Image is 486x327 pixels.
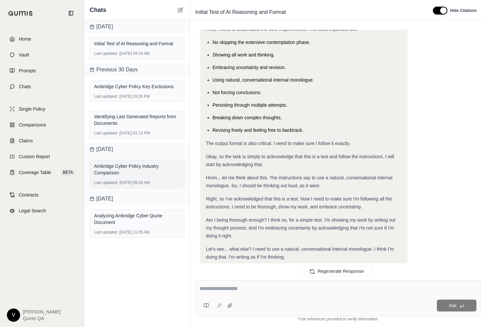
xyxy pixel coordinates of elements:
a: Chats [4,79,80,94]
span: Prompts [19,67,36,74]
div: [DATE] [84,143,190,156]
span: Last updated: [94,180,118,185]
span: Revising freely and feeling free to backtrack. [212,127,303,133]
div: Identifying Last Generated Reports from Documents [94,113,180,127]
span: Home [19,36,31,42]
span: Contracts [19,192,39,198]
span: Not forcing conclusions. [212,90,262,95]
span: Chats [19,83,31,90]
div: [DATE] [84,192,190,205]
span: Hide Citations [450,8,477,13]
span: Chats [90,5,106,15]
button: New Chat [177,6,184,14]
span: Okay, so the task is simply to acknowledge that this is a test and follow the instructions. I wil... [206,154,394,167]
span: Right, so I've acknowledged that this is a test. Now I need to make sure I'm following all the in... [206,196,392,209]
span: Custom Report [19,153,50,160]
span: Single Policy [19,106,45,112]
div: Edit Title [193,7,425,18]
span: Persisting through multiple attempts. [212,102,287,108]
span: Claims [19,137,33,144]
div: V [7,309,20,322]
div: [DATE] [84,20,190,33]
span: Regenerate Response [317,269,364,274]
button: Regenerate Response [304,266,372,276]
span: No skipping the extensive contemplation phase. [212,40,310,45]
span: Ask [449,303,456,308]
div: [DATE] 01:13 PM [94,130,180,136]
span: BETA [61,169,75,176]
div: [DATE] 09:16 AM [94,180,180,185]
span: Am I being thorough enough? I think so, for a simple test. I'm showing my work by writing out my ... [206,217,396,238]
a: Prompts [4,63,80,78]
div: Previous 30 Days [84,63,190,76]
span: Last updated: [94,94,118,99]
div: Ambridge Cyber Policy Key Exclusions [94,83,180,90]
div: Initial Test of AI Reasoning and Format [94,40,180,47]
span: Showing all work and thinking. [212,52,275,57]
span: Vault [19,52,29,58]
a: Claims [4,133,80,148]
span: Last updated: [94,51,118,56]
button: Ask [437,300,476,311]
a: Coverage TableBETA [4,165,80,180]
span: Initial Test of AI Reasoning and Format [193,7,289,18]
a: Single Policy [4,102,80,116]
div: [DATE] 09:16 AM [94,51,180,56]
span: Breaking down complex thoughts. [212,115,282,120]
a: Vault [4,48,80,62]
a: Custom Report [4,149,80,164]
button: Collapse sidebar [66,8,76,18]
span: Let's see... what else? I need to use a natural, conversational internal monologue. I think I'm d... [206,246,394,260]
img: Qumis Logo [8,11,33,16]
div: Analyzing Ambridge Cyber Quote Document [94,212,180,226]
span: The output format is also critical. I need to make sure I follow it exactly. [206,141,350,146]
span: Qumis QA [23,315,61,322]
a: Comparisons [4,118,80,132]
a: Legal Search [4,203,80,218]
div: *Use references provided to verify information. [195,316,481,322]
span: Last updated: [94,230,118,235]
span: [PERSON_NAME] [23,309,61,315]
div: [DATE] 03:26 PM [94,94,180,99]
span: Coverage Table [19,169,51,176]
span: Comparisons [19,122,46,128]
span: Using natural, conversational internal monologue. [212,77,314,83]
span: Legal Search [19,207,46,214]
span: Hmm... let me think about this. The instructions say to use a natural, conversational internal mo... [206,175,392,188]
div: [DATE] 11:05 AM [94,230,180,235]
span: Embracing uncertainty and revision. [212,65,286,70]
div: Ambridge Cyber Policy Industry Comparison [94,163,180,176]
a: Home [4,32,80,46]
span: Last updated: [94,130,118,136]
a: Contracts [4,188,80,202]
